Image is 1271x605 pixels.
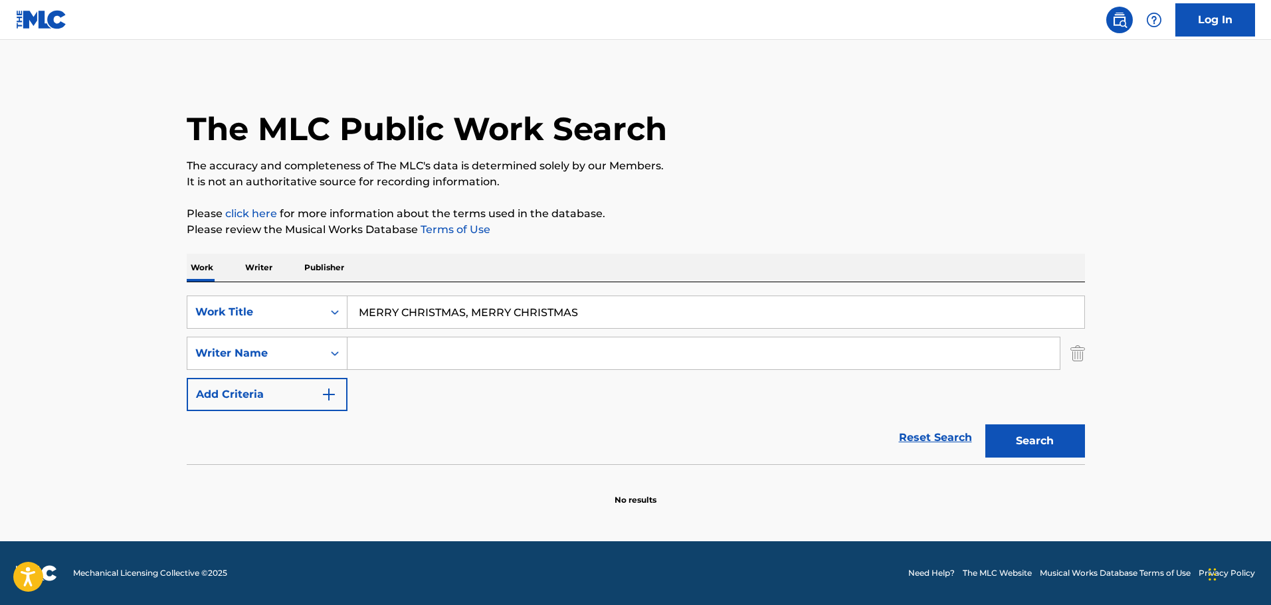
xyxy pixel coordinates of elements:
img: logo [16,565,57,581]
img: 9d2ae6d4665cec9f34b9.svg [321,387,337,402]
div: Help [1141,7,1167,33]
p: Work [187,254,217,282]
p: It is not an authoritative source for recording information. [187,174,1085,190]
img: search [1112,12,1127,28]
div: Work Title [195,304,315,320]
p: The accuracy and completeness of The MLC's data is determined solely by our Members. [187,158,1085,174]
span: Mechanical Licensing Collective © 2025 [73,567,227,579]
a: Musical Works Database Terms of Use [1040,567,1191,579]
img: help [1146,12,1162,28]
p: No results [615,478,656,506]
p: Publisher [300,254,348,282]
button: Add Criteria [187,378,347,411]
a: Privacy Policy [1199,567,1255,579]
button: Search [985,424,1085,458]
iframe: Chat Widget [1205,541,1271,605]
h1: The MLC Public Work Search [187,109,667,149]
div: Writer Name [195,345,315,361]
a: Reset Search [892,423,979,452]
a: Terms of Use [418,223,490,236]
a: Log In [1175,3,1255,37]
a: click here [225,207,277,220]
p: Please for more information about the terms used in the database. [187,206,1085,222]
p: Writer [241,254,276,282]
img: MLC Logo [16,10,67,29]
img: Delete Criterion [1070,337,1085,370]
a: Need Help? [908,567,955,579]
p: Please review the Musical Works Database [187,222,1085,238]
a: The MLC Website [963,567,1032,579]
form: Search Form [187,296,1085,464]
a: Public Search [1106,7,1133,33]
div: Drag [1209,555,1217,594]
